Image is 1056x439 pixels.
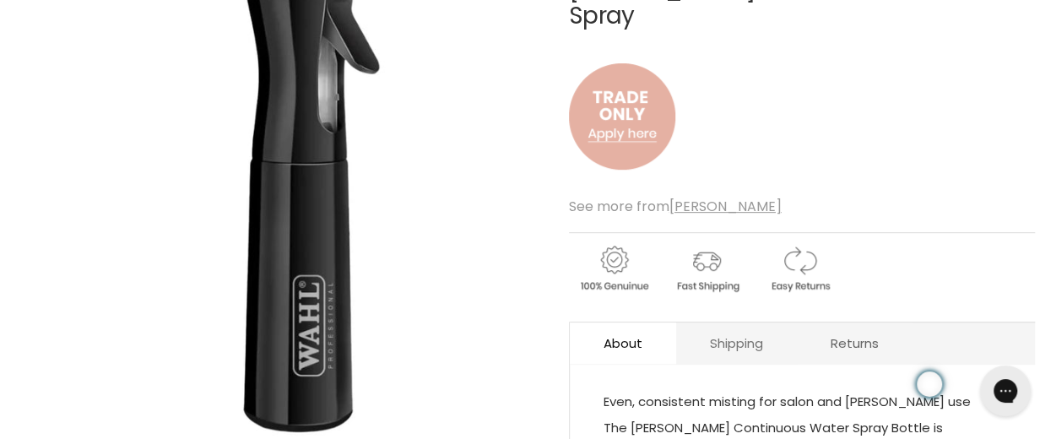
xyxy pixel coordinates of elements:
[797,322,912,364] a: Returns
[662,243,751,295] img: shipping.gif
[569,46,675,187] img: to.png
[570,322,676,364] a: About
[676,322,797,364] a: Shipping
[755,243,844,295] img: returns.gif
[972,360,1039,422] iframe: Gorgias live chat messenger
[604,390,1001,416] p: Even, consistent misting for salon and [PERSON_NAME] use
[569,197,782,216] span: See more from
[669,197,782,216] a: [PERSON_NAME]
[569,243,658,295] img: genuine.gif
